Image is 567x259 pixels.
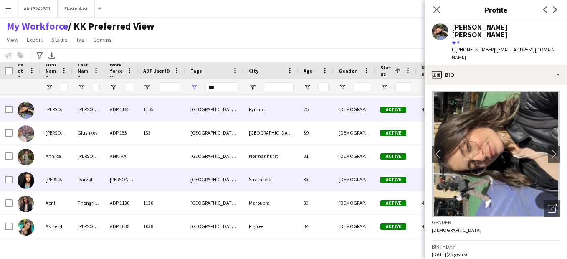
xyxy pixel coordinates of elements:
[544,200,560,217] div: Open photos pop-in
[3,34,22,45] a: View
[143,200,153,206] span: 1130
[40,168,73,191] div: [PERSON_NAME]
[47,51,57,61] app-action-btn: Export XLSX
[73,121,105,144] div: Glushkov
[17,0,58,17] button: Aldi 3242501
[110,84,117,91] button: Open Filter Menu
[143,84,151,91] button: Open Filter Menu
[457,39,459,45] span: 4
[18,196,34,212] img: April Thongrivong
[432,218,560,226] h3: Gender
[78,84,85,91] button: Open Filter Menu
[185,121,244,144] div: [GEOGRAPHIC_DATA], [GEOGRAPHIC_DATA]
[51,36,68,43] span: Status
[244,121,299,144] div: [GEOGRAPHIC_DATA]
[61,82,68,92] input: First Name Filter Input
[380,107,406,113] span: Active
[73,168,105,191] div: Darvall
[158,82,180,92] input: ADP User ID Filter Input
[73,145,105,168] div: [PERSON_NAME]
[40,121,73,144] div: [PERSON_NAME]
[40,191,73,214] div: April
[299,121,334,144] div: 39
[432,251,467,257] span: [DATE] (25 years)
[46,61,58,80] span: First Name
[339,68,357,74] span: Gender
[380,64,392,77] span: Status
[380,153,406,160] span: Active
[18,149,34,165] img: Annika Stromquist
[244,145,299,168] div: Normanhurst
[105,145,138,168] div: ANNIKA
[46,84,53,91] button: Open Filter Menu
[380,177,406,183] span: Active
[380,84,388,91] button: Open Filter Menu
[334,145,375,168] div: [DEMOGRAPHIC_DATA]
[432,227,481,233] span: [DEMOGRAPHIC_DATA]
[299,191,334,214] div: 33
[334,121,375,144] div: [DEMOGRAPHIC_DATA]
[7,20,68,33] a: My Workforce
[452,46,495,53] span: t. [PHONE_NUMBER]
[249,84,256,91] button: Open Filter Menu
[18,125,34,142] img: Anna Glushkov
[40,145,73,168] div: Annika
[425,4,567,15] h3: Profile
[422,64,433,77] span: Rating
[319,82,329,92] input: Age Filter Input
[299,168,334,191] div: 33
[40,215,73,238] div: Ashleigh
[452,23,560,38] div: [PERSON_NAME] [PERSON_NAME]
[380,223,406,230] span: Active
[105,121,138,144] div: ADP 133
[18,102,34,119] img: Angie Daniela Pardo Melo
[93,36,112,43] span: Comms
[190,84,198,91] button: Open Filter Menu
[90,34,115,45] a: Comms
[334,215,375,238] div: [DEMOGRAPHIC_DATA]
[7,36,18,43] span: View
[143,223,153,229] span: 1038
[299,98,334,121] div: 25
[205,82,239,92] input: Tags Filter Input
[105,168,138,191] div: [PERSON_NAME]
[244,98,299,121] div: Pyrmont
[76,36,85,43] span: Tag
[244,191,299,214] div: Maroubra
[417,215,448,238] div: 4.0
[380,200,406,206] span: Active
[380,130,406,136] span: Active
[35,51,45,61] app-action-btn: Advanced filters
[334,168,375,191] div: [DEMOGRAPHIC_DATA]
[185,145,244,168] div: [GEOGRAPHIC_DATA], [GEOGRAPHIC_DATA]
[105,215,138,238] div: ADP 1038
[143,129,151,136] span: 133
[18,61,25,80] span: Photo
[23,34,46,45] a: Export
[395,82,412,92] input: Status Filter Input
[143,106,153,112] span: 1165
[78,61,90,80] span: Last Name
[432,243,560,250] h3: Birthday
[110,61,123,80] span: Workforce ID
[244,168,299,191] div: Strathfield
[304,84,311,91] button: Open Filter Menu
[264,82,294,92] input: City Filter Input
[334,191,375,214] div: [DEMOGRAPHIC_DATA]
[417,191,448,214] div: 4.0
[105,98,138,121] div: ADP 1165
[73,34,88,45] a: Tag
[354,82,370,92] input: Gender Filter Input
[18,219,34,236] img: Ashleigh Edgar
[105,191,138,214] div: ADP 1130
[40,98,73,121] div: [PERSON_NAME] [PERSON_NAME]
[299,145,334,168] div: 31
[125,82,133,92] input: Workforce ID Filter Input
[299,215,334,238] div: 34
[249,68,258,74] span: City
[432,91,560,217] img: Crew avatar or photo
[18,172,34,189] img: Anthony Darvall
[339,84,346,91] button: Open Filter Menu
[58,0,95,17] button: Elastoplast
[304,68,312,74] span: Age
